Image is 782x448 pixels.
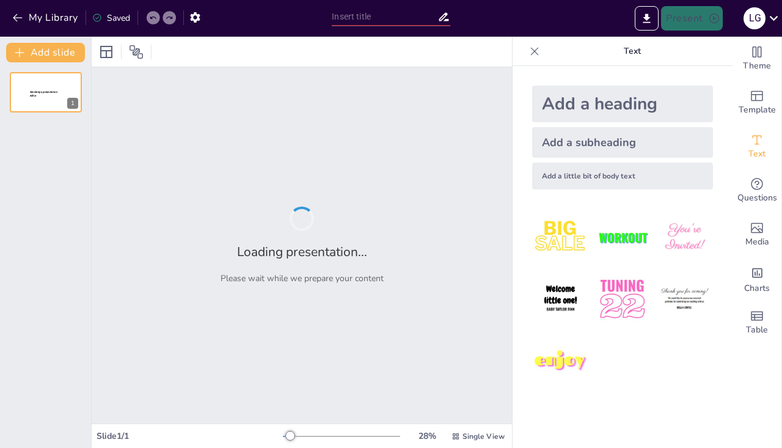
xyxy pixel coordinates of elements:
img: 2.jpeg [594,209,651,266]
div: Add a subheading [532,127,713,158]
button: Export to PowerPoint [635,6,659,31]
img: 7.jpeg [532,333,589,390]
span: Charts [744,282,770,295]
span: Template [739,103,776,117]
div: Layout [97,42,116,62]
span: Sendsteps presentation editor [30,90,57,97]
input: Insert title [332,8,437,26]
div: L G [744,7,766,29]
div: 1 [67,98,78,109]
div: Add text boxes [733,125,781,169]
img: 3.jpeg [656,209,713,266]
span: Table [746,323,768,337]
span: Position [129,45,144,59]
button: L G [744,6,766,31]
h2: Loading presentation... [237,243,367,260]
div: Get real-time input from your audience [733,169,781,213]
div: 1 [10,72,82,112]
div: Add a table [733,301,781,345]
div: Add charts and graphs [733,257,781,301]
span: Media [745,235,769,249]
img: 4.jpeg [532,271,589,328]
img: 6.jpeg [656,271,713,328]
div: Add images, graphics, shapes or video [733,213,781,257]
img: 1.jpeg [532,209,589,266]
span: Questions [737,191,777,205]
div: Add a heading [532,86,713,122]
button: My Library [9,8,83,28]
div: 28 % [412,430,442,442]
div: Saved [92,12,130,24]
p: Please wait while we prepare your content [221,273,384,284]
div: Add ready made slides [733,81,781,125]
span: Single View [462,431,505,441]
div: Add a little bit of body text [532,163,713,189]
p: Text [544,37,720,66]
button: Add slide [6,43,85,62]
span: Theme [743,59,771,73]
img: 5.jpeg [594,271,651,328]
div: Slide 1 / 1 [97,430,283,442]
button: Present [661,6,722,31]
div: Change the overall theme [733,37,781,81]
span: Text [748,147,766,161]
